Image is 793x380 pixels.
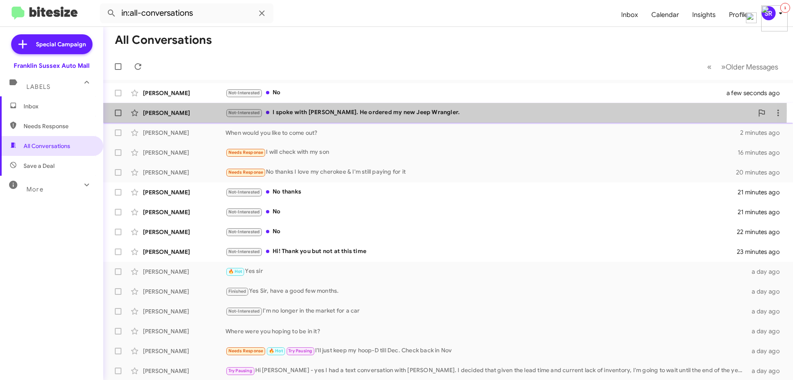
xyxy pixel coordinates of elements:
[726,62,778,72] span: Older Messages
[36,40,86,48] span: Special Campaign
[226,267,747,276] div: Yes sir
[143,129,226,137] div: [PERSON_NAME]
[737,89,786,97] div: a few seconds ago
[143,248,226,256] div: [PERSON_NAME]
[228,289,247,294] span: Finished
[11,34,93,54] a: Special Campaign
[143,109,226,117] div: [PERSON_NAME]
[115,33,212,47] h1: All Conversations
[722,3,755,27] a: Profile
[738,208,786,216] div: 21 minutes ago
[737,248,786,256] div: 23 minutes ago
[738,188,786,196] div: 21 minutes ago
[14,62,90,70] div: Franklin Sussex Auto Mall
[24,142,70,150] span: All Conversations
[228,110,260,115] span: Not-Interested
[228,368,252,373] span: Try Pausing
[761,5,788,31] img: minimized-icon.png
[226,148,738,157] div: I will check with my son
[143,327,226,335] div: [PERSON_NAME]
[737,168,786,177] div: 20 minutes ago
[228,90,260,96] span: Not-Interested
[143,188,226,196] div: [PERSON_NAME]
[716,58,783,75] button: Next
[226,327,747,335] div: Where were you hoping to be in it?
[721,62,726,72] span: »
[747,347,786,355] div: a day ago
[228,269,242,274] span: 🔥 Hot
[226,247,737,256] div: Hi! Thank you but not at this time
[226,187,738,197] div: No thanks
[228,308,260,314] span: Not-Interested
[228,150,264,155] span: Needs Response
[780,3,790,13] div: 1
[747,268,786,276] div: a day ago
[288,348,312,354] span: Try Pausing
[747,367,786,375] div: a day ago
[143,208,226,216] div: [PERSON_NAME]
[738,148,786,157] div: 16 minutes ago
[228,170,264,175] span: Needs Response
[228,229,260,234] span: Not-Interested
[228,348,264,354] span: Needs Response
[143,287,226,296] div: [PERSON_NAME]
[707,62,712,72] span: «
[226,167,737,177] div: No thanks I love my cherokee & I'm still paying for it
[228,249,260,254] span: Not-Interested
[24,102,94,110] span: Inbox
[143,148,226,157] div: [PERSON_NAME]
[24,122,94,130] span: Needs Response
[747,307,786,315] div: a day ago
[747,327,786,335] div: a day ago
[737,228,786,236] div: 22 minutes ago
[226,366,747,375] div: Hi [PERSON_NAME] - yes I had a text conversation with [PERSON_NAME]. I decided that given the lea...
[703,58,783,75] nav: Page navigation example
[26,186,43,193] span: More
[740,129,786,137] div: 2 minutes ago
[645,3,686,27] a: Calendar
[143,228,226,236] div: [PERSON_NAME]
[226,207,738,217] div: No
[686,3,722,27] a: Insights
[143,268,226,276] div: [PERSON_NAME]
[747,287,786,296] div: a day ago
[228,209,260,215] span: Not-Interested
[143,168,226,177] div: [PERSON_NAME]
[746,12,757,23] img: minimized-close.png
[143,367,226,375] div: [PERSON_NAME]
[143,89,226,97] div: [PERSON_NAME]
[143,347,226,355] div: [PERSON_NAME]
[228,189,260,195] span: Not-Interested
[226,88,737,98] div: No
[269,348,283,354] span: 🔥 Hot
[226,227,737,237] div: No
[24,162,55,170] span: Save a Deal
[226,108,753,117] div: I spoke with [PERSON_NAME]. He ordered my new Jeep Wrangler.
[226,129,740,137] div: When would you like to come out?
[26,83,50,91] span: Labels
[226,346,747,356] div: I'll just keep my hoop-D till Dec. Check back in Nov
[615,3,645,27] a: Inbox
[143,307,226,315] div: [PERSON_NAME]
[100,3,273,23] input: Search
[226,287,747,296] div: Yes Sir, have a good few months.
[226,306,747,316] div: I'm no longer in the market for a car
[702,58,717,75] button: Previous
